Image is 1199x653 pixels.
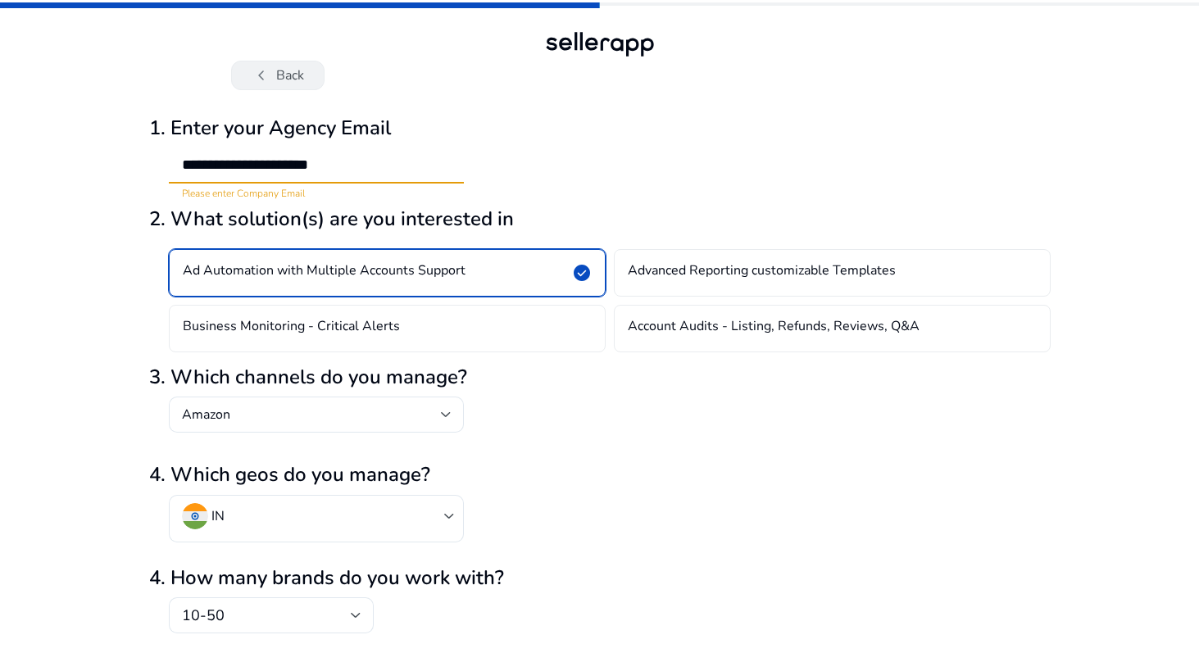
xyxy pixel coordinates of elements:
[183,319,400,338] h4: Business Monitoring - Critical Alerts
[182,605,225,625] span: 10-50
[252,66,271,85] span: chevron_left
[231,61,325,90] button: chevron_leftBack
[182,406,230,423] h4: Amazon
[149,116,1051,140] h2: 1. Enter your Agency Email
[628,263,896,283] h4: Advanced Reporting customizable Templates
[149,365,1051,389] h2: 3. Which channels do you manage?
[183,263,466,283] h4: Ad Automation with Multiple Accounts Support
[211,508,225,524] h4: IN
[149,207,1051,231] h2: 2. What solution(s) are you interested in
[572,263,592,283] span: check_circle
[182,503,208,529] img: in.svg
[149,566,1051,590] h2: 4. How many brands do you work with?
[628,319,920,338] h4: Account Audits - Listing, Refunds, Reviews, Q&A
[182,184,451,201] mat-error: Please enter Company Email
[149,463,1051,487] h2: 4. Which geos do you manage?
